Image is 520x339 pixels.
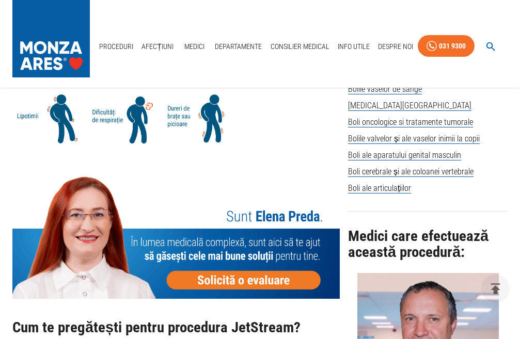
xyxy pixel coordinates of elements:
[348,228,508,261] h2: Medici care efectuează această procedură:
[348,101,471,111] span: [MEDICAL_DATA][GEOGRAPHIC_DATA]
[95,36,137,57] a: Proceduri
[348,150,461,160] span: Boli ale aparatului genital masculin
[439,40,466,53] div: 031 9300
[481,275,510,303] button: delete
[348,167,474,177] span: Boli cerebrale și ale coloanei vertebrale
[348,117,473,127] span: Boli oncologice si tratamente tumorale
[211,36,266,57] a: Departamente
[418,35,475,57] a: 031 9300
[266,36,334,57] a: Consilier Medical
[348,134,480,144] span: Bolile valvelor și ale vaselor inimii la copii
[334,36,374,57] a: Info Utile
[12,85,88,148] img: Lipotimii
[163,85,239,148] img: Dureri de brate sau picioare
[374,36,417,57] a: Despre Noi
[348,183,411,193] span: Boli ale articulațiilor
[348,84,422,94] span: Bolile vaselor de sânge
[88,85,163,148] img: Respiratie greoaie
[12,319,340,336] h2: Cum te pregătești pentru procedura JetStream?
[12,168,340,299] img: null
[137,36,178,57] a: Afecțiuni
[178,36,211,57] a: Medici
